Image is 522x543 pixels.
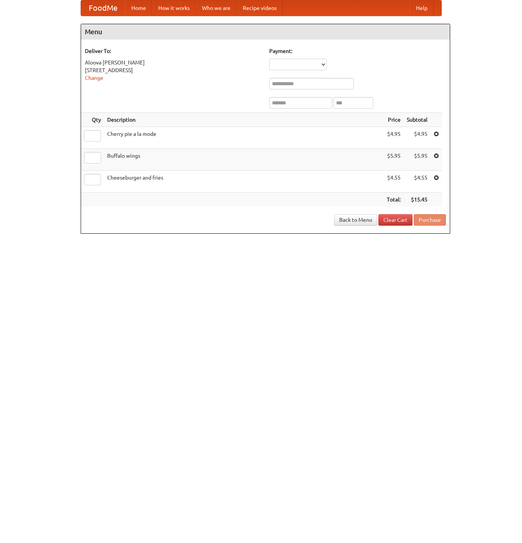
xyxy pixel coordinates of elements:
a: Change [85,75,103,81]
th: Description [104,113,384,127]
td: Cheeseburger and fries [104,171,384,193]
th: Total: [384,193,404,207]
td: Cherry pie a la mode [104,127,384,149]
td: $4.55 [384,171,404,193]
th: $15.45 [404,193,431,207]
div: [STREET_ADDRESS] [85,66,262,74]
h5: Payment: [269,47,446,55]
a: Who we are [196,0,237,16]
td: $5.95 [404,149,431,171]
h4: Menu [81,24,450,40]
th: Subtotal [404,113,431,127]
th: Price [384,113,404,127]
a: How it works [152,0,196,16]
a: Home [125,0,152,16]
th: Qty [81,113,104,127]
a: Recipe videos [237,0,283,16]
td: $4.55 [404,171,431,193]
a: Back to Menu [334,214,377,226]
a: Help [410,0,434,16]
h5: Deliver To: [85,47,262,55]
td: $4.95 [404,127,431,149]
td: $5.95 [384,149,404,171]
div: Aloova [PERSON_NAME] [85,59,262,66]
td: Buffalo wings [104,149,384,171]
a: FoodMe [81,0,125,16]
td: $4.95 [384,127,404,149]
button: Purchase [414,214,446,226]
a: Clear Cart [378,214,413,226]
